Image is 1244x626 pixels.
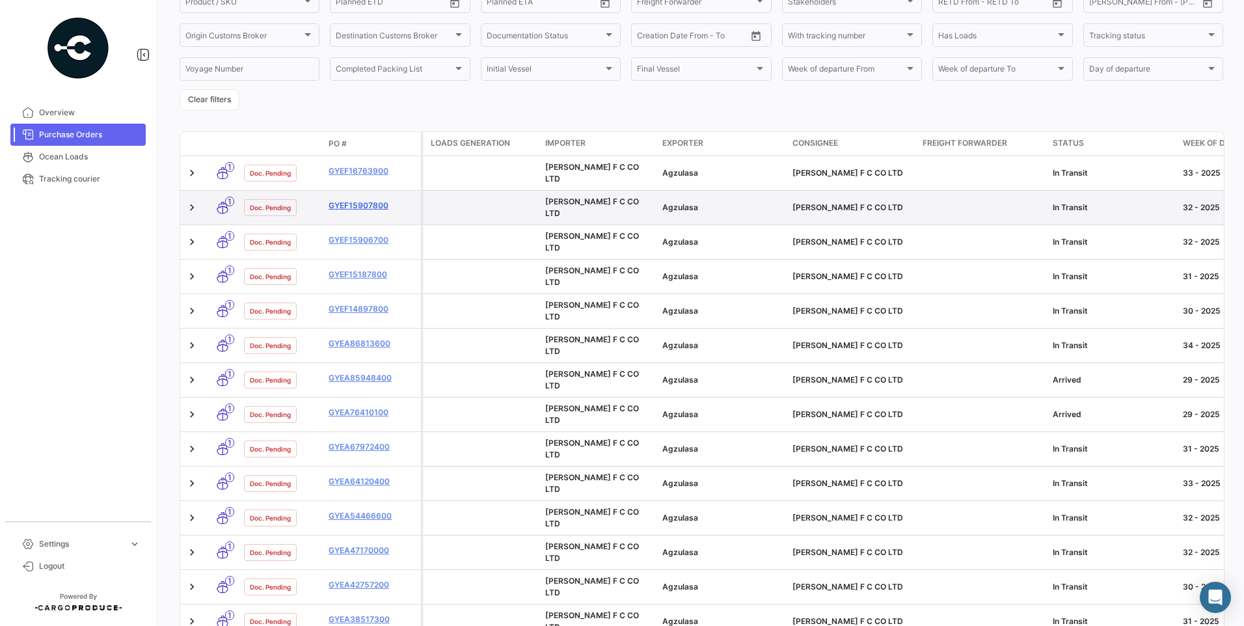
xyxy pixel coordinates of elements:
span: SEUNG JIN F C CO LTD [792,306,903,316]
span: Purchase Orders [39,129,141,141]
span: 1 [225,265,234,275]
a: GYEA86813600 [329,338,416,349]
span: Agzulasa [662,271,698,281]
span: Doc. Pending [250,582,291,592]
span: Status [1053,137,1084,149]
span: 1 [225,541,234,551]
img: powered-by.png [46,16,111,81]
span: SEUNG JIN F C CO LTD [545,576,639,597]
div: In Transit [1053,340,1172,351]
span: 1 [225,162,234,172]
span: Doc. Pending [250,306,291,316]
a: GYEA38517300 [329,614,416,625]
span: 1 [225,576,234,586]
span: Origin Customs Broker [185,33,302,42]
span: Overview [39,107,141,118]
button: Clear filters [180,89,239,111]
div: Arrived [1053,409,1172,420]
span: Doc. Pending [250,444,291,454]
span: Tracking status [1089,33,1206,42]
span: Exporter [662,137,703,149]
a: Expand/Collapse Row [185,236,198,249]
span: Agzulasa [662,202,698,212]
a: GYEA67972400 [329,441,416,453]
span: 1 [225,231,234,241]
span: Has Loads [938,33,1055,42]
span: 1 [225,197,234,206]
span: Agzulasa [662,582,698,592]
span: Final Vessel [637,66,753,75]
span: SEUNG JIN F C CO LTD [545,472,639,494]
div: Abrir Intercom Messenger [1200,582,1231,613]
span: SEUNG JIN F C CO LTD [545,334,639,356]
a: GYEF15906700 [329,234,416,246]
div: Arrived [1053,374,1172,386]
datatable-header-cell: Transport mode [206,139,239,149]
a: GYEA42757200 [329,579,416,591]
span: Agzulasa [662,375,698,385]
span: SEUNG JIN F C CO LTD [545,403,639,425]
a: GYEF16763900 [329,165,416,177]
span: Importer [545,137,586,149]
a: Expand/Collapse Row [185,270,198,283]
div: In Transit [1053,547,1172,558]
span: SEUNG JIN F C CO LTD [792,202,903,212]
span: 1 [225,610,234,620]
span: Day of departure [1089,66,1206,75]
div: In Transit [1053,305,1172,317]
button: Open calendar [746,26,766,46]
span: SEUNG JIN F C CO LTD [792,616,903,626]
span: Doc. Pending [250,409,291,420]
span: expand_more [129,538,141,550]
span: SEUNG JIN F C CO LTD [792,237,903,247]
a: GYEA76410100 [329,407,416,418]
span: SEUNG JIN F C CO LTD [792,409,903,419]
span: 1 [225,507,234,517]
span: Agzulasa [662,616,698,626]
a: Expand/Collapse Row [185,201,198,214]
span: SEUNG JIN F C CO LTD [545,438,639,459]
span: 1 [225,403,234,413]
span: SEUNG JIN F C CO LTD [792,478,903,488]
a: Expand/Collapse Row [185,408,198,421]
a: Expand/Collapse Row [185,511,198,524]
a: GYEA54466600 [329,510,416,522]
span: Doc. Pending [250,271,291,282]
span: Doc. Pending [250,168,291,178]
datatable-header-cell: Freight Forwarder [917,132,1048,156]
span: Week of departure To [938,66,1055,75]
div: In Transit [1053,167,1172,179]
span: Settings [39,538,124,550]
datatable-header-cell: Importer [540,132,657,156]
a: GYEF15187800 [329,269,416,280]
span: SEUNG JIN F C CO LTD [792,271,903,281]
span: Agzulasa [662,237,698,247]
span: Doc. Pending [250,202,291,213]
span: Loads generation [431,137,510,149]
span: SEUNG JIN F C CO LTD [545,231,639,252]
span: SEUNG JIN F C CO LTD [545,369,639,390]
span: Agzulasa [662,306,698,316]
span: Agzulasa [662,409,698,419]
span: Doc. Pending [250,478,291,489]
div: In Transit [1053,202,1172,213]
datatable-header-cell: PO # [323,133,421,155]
span: Agzulasa [662,547,698,557]
span: Doc. Pending [250,513,291,523]
datatable-header-cell: Doc. Status [239,139,323,149]
div: In Transit [1053,443,1172,455]
span: 1 [225,300,234,310]
span: 1 [225,369,234,379]
span: Completed Packing List [336,66,452,75]
datatable-header-cell: Status [1048,132,1178,156]
input: From [637,33,655,42]
span: SEUNG JIN F C CO LTD [545,162,639,184]
span: SEUNG JIN F C CO LTD [545,300,639,321]
span: Doc. Pending [250,547,291,558]
span: SEUNG JIN F C CO LTD [545,507,639,528]
span: Ocean Loads [39,151,141,163]
span: SEUNG JIN F C CO LTD [792,340,903,350]
span: Documentation Status [487,33,603,42]
span: Consignee [792,137,838,149]
span: Freight Forwarder [923,137,1007,149]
